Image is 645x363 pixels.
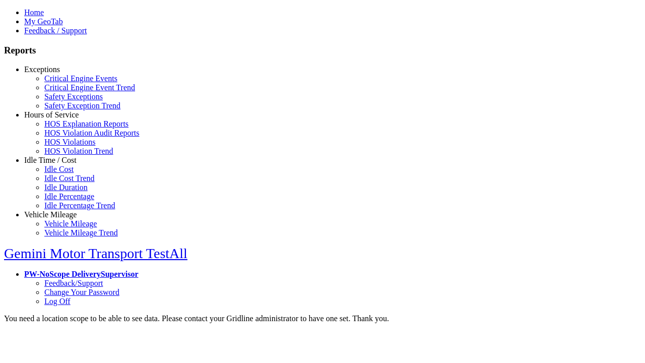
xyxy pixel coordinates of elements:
a: HOS Explanation Reports [44,119,128,128]
a: HOS Violations [44,138,95,146]
a: My GeoTab [24,17,63,26]
h3: Reports [4,45,641,56]
a: HOS Violation Trend [44,147,113,155]
a: Feedback / Support [24,26,87,35]
a: Safety Exception Trend [44,101,120,110]
a: Idle Cost Trend [44,174,95,183]
a: Idle Duration [44,183,88,192]
a: Critical Engine Event Trend [44,83,135,92]
a: HOS Violation Audit Reports [44,129,140,137]
a: Log Off [44,297,71,306]
a: Hours of Service [24,110,79,119]
div: You need a location scope to be able to see data. Please contact your Gridline administrator to h... [4,314,641,323]
a: Vehicle Mileage [24,210,77,219]
a: Safety Exceptions [44,92,103,101]
a: Feedback/Support [44,279,103,287]
a: Idle Percentage [44,192,94,201]
a: Change Your Password [44,288,119,296]
a: Vehicle Mileage Trend [44,228,118,237]
a: Idle Cost [44,165,74,173]
a: Exceptions [24,65,60,74]
a: Idle Percentage Trend [44,201,115,210]
a: PW-NoScope DeliverySupervisor [24,270,138,278]
a: Gemini Motor Transport TestAll [4,246,187,261]
a: Vehicle Mileage [44,219,97,228]
a: Idle Time / Cost [24,156,77,164]
a: Critical Engine Events [44,74,117,83]
a: Home [24,8,44,17]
